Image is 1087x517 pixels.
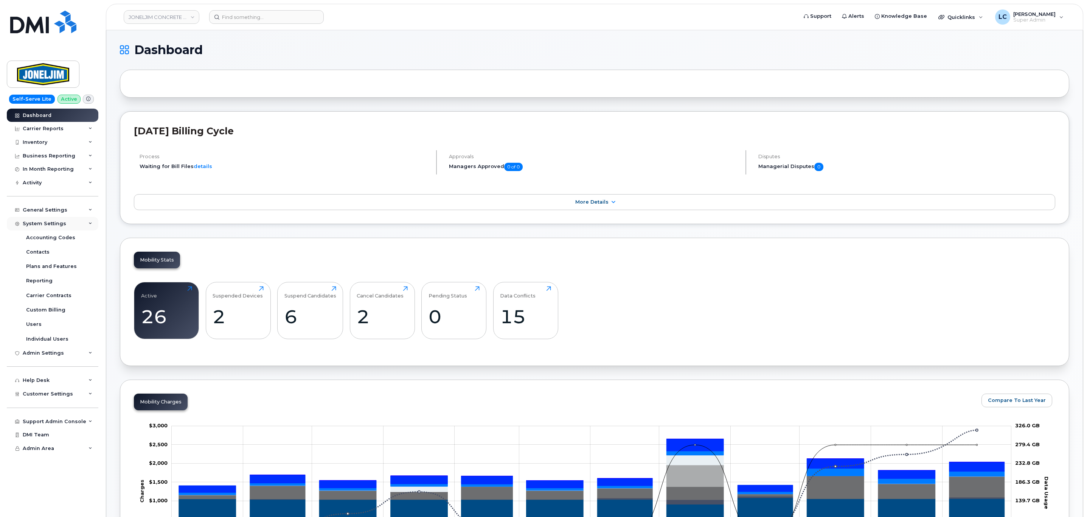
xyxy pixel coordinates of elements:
tspan: $2,500 [149,441,168,447]
span: More Details [575,199,609,205]
span: Compare To Last Year [988,397,1046,404]
a: details [194,163,212,169]
tspan: 326.0 GB [1015,423,1040,429]
g: $0 [149,460,168,466]
tspan: $2,000 [149,460,168,466]
div: Suspended Devices [213,286,263,299]
tspan: $3,000 [149,423,168,429]
button: Compare To Last Year [981,394,1052,407]
a: Data Conflicts15 [500,286,551,335]
tspan: 186.3 GB [1015,479,1040,485]
tspan: 232.8 GB [1015,460,1040,466]
tspan: Data Usage [1044,477,1050,509]
div: Data Conflicts [500,286,536,299]
div: Active [141,286,157,299]
tspan: $1,000 [149,498,168,504]
tspan: 279.4 GB [1015,441,1040,447]
g: Features [179,451,1005,495]
div: Cancel Candidates [357,286,404,299]
a: Suspend Candidates6 [284,286,336,335]
div: 26 [141,305,192,328]
div: Pending Status [429,286,467,299]
tspan: 139.7 GB [1015,498,1040,504]
li: Waiting for Bill Files [140,163,430,170]
span: 0 [814,163,823,171]
h2: [DATE] Billing Cycle [134,125,1055,137]
h4: Approvals [449,154,739,159]
g: $0 [149,441,168,447]
div: Suspend Candidates [284,286,336,299]
span: 0 of 0 [504,163,523,171]
h5: Managers Approved [449,163,739,171]
g: $0 [149,423,168,429]
div: 0 [429,305,480,328]
a: Active26 [141,286,192,335]
a: Cancel Candidates2 [357,286,408,335]
tspan: Charges [139,480,145,503]
g: Data [179,476,1005,500]
h4: Disputes [758,154,1055,159]
div: 6 [284,305,336,328]
h4: Process [140,154,430,159]
a: Suspended Devices2 [213,286,264,335]
div: 2 [357,305,408,328]
h5: Managerial Disputes [758,163,1055,171]
a: Pending Status0 [429,286,480,335]
div: 2 [213,305,264,328]
g: $0 [149,498,168,504]
span: Dashboard [134,44,203,56]
g: HST [179,439,1005,493]
g: $0 [149,479,168,485]
div: 15 [500,305,551,328]
tspan: $1,500 [149,479,168,485]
